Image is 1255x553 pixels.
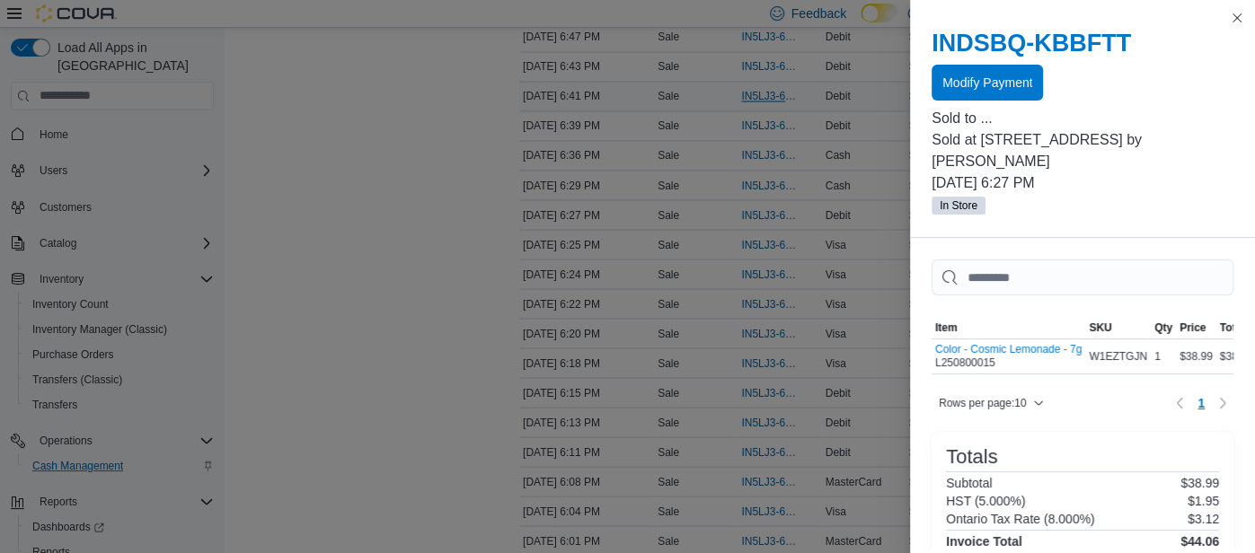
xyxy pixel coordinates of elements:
[1212,392,1233,414] button: Next page
[1085,317,1151,338] button: SKU
[935,343,1082,355] button: Color - Cosmic Lemonade - 7g
[942,74,1032,92] span: Modify Payment
[1151,346,1176,367] div: 1
[932,259,1233,295] input: This is a search bar. As you type, the results lower in the page will automatically filter.
[1190,389,1212,417] ul: Pagination for table: MemoryTable from EuiInMemoryTable
[1220,320,1245,335] span: Total
[1188,494,1219,508] p: $1.95
[1154,320,1172,335] span: Qty
[1176,346,1216,367] div: $38.99
[1169,389,1233,417] nav: Pagination for table: MemoryTable from EuiInMemoryTable
[932,172,1233,194] p: [DATE] 6:27 PM
[1188,512,1219,526] p: $3.12
[939,396,1026,410] span: Rows per page : 10
[935,343,1082,370] div: L250800015
[1190,389,1212,417] button: Page 1 of 1
[946,494,1025,508] h6: HST (5.000%)
[1089,320,1111,335] span: SKU
[932,317,1085,338] button: Item
[932,29,1233,57] h2: INDSBQ-KBBFTT
[1176,317,1216,338] button: Price
[1180,476,1219,490] p: $38.99
[1169,392,1190,414] button: Previous page
[946,476,992,490] h6: Subtotal
[940,197,977,214] span: In Store
[946,512,1095,526] h6: Ontario Tax Rate (8.000%)
[932,392,1051,414] button: Rows per page:10
[1226,7,1248,29] button: Close this dialog
[932,65,1043,101] button: Modify Payment
[932,197,985,215] span: In Store
[946,534,1022,549] h4: Invoice Total
[932,129,1233,172] p: Sold at [STREET_ADDRESS] by [PERSON_NAME]
[1180,534,1219,549] h4: $44.06
[932,108,1233,129] p: Sold to ...
[1180,320,1206,335] span: Price
[946,446,997,468] h3: Totals
[1089,349,1147,364] span: W1EZTGJN
[1198,394,1205,412] span: 1
[935,320,958,335] span: Item
[1151,317,1176,338] button: Qty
